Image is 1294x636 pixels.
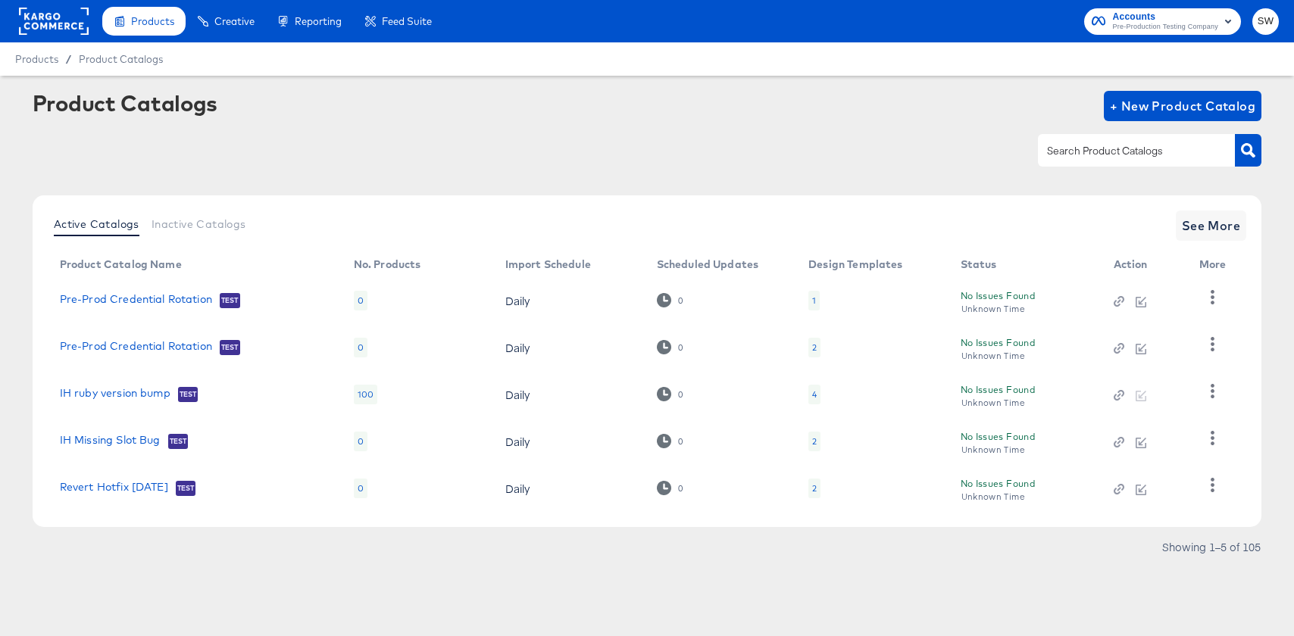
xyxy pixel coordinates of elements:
div: 0 [677,436,683,447]
div: 0 [657,293,683,307]
div: No. Products [354,258,421,270]
div: 2 [808,432,820,451]
span: Test [220,295,240,307]
div: 0 [657,434,683,448]
td: Daily [493,371,645,418]
div: Product Catalog Name [60,258,182,270]
div: 2 [812,482,817,494]
div: Scheduled Updates [657,258,759,270]
th: More [1187,253,1245,277]
div: 0 [677,295,683,306]
td: Daily [493,465,645,512]
span: Inactive Catalogs [152,218,246,230]
td: Daily [493,418,645,465]
div: 4 [808,385,820,404]
div: Product Catalogs [33,91,217,115]
span: See More [1182,215,1241,236]
div: 4 [812,388,817,401]
a: IH ruby version bump [60,387,170,402]
div: 100 [354,385,377,404]
th: Action [1102,253,1188,277]
th: Status [949,253,1102,277]
td: Daily [493,277,645,324]
span: Test [220,341,240,354]
div: 0 [354,479,367,498]
span: Test [176,482,196,494]
span: Reporting [295,15,342,27]
a: Revert Hotfix [DATE] [60,481,168,496]
button: SW [1252,8,1279,35]
span: Feed Suite [382,15,432,27]
div: 0 [354,432,367,451]
div: 2 [808,479,820,498]
div: Import Schedule [505,258,591,270]
span: SW [1258,13,1273,30]
a: Product Catalogs [79,53,163,65]
div: 0 [677,389,683,400]
span: Products [15,53,58,65]
span: Test [168,435,189,447]
div: 0 [677,483,683,494]
button: + New Product Catalog [1104,91,1262,121]
div: 1 [812,295,816,307]
div: 0 [354,291,367,310]
button: See More [1176,210,1247,241]
div: Showing 1–5 of 105 [1161,541,1261,552]
div: 0 [657,340,683,354]
span: Creative [214,15,255,27]
span: Accounts [1113,9,1218,25]
span: Products [131,15,174,27]
span: Test [178,388,198,401]
button: AccountsPre-Production Testing Company [1084,8,1241,35]
div: 0 [657,481,683,495]
input: Search Product Catalogs [1044,142,1205,160]
span: Pre-Production Testing Company [1113,21,1218,33]
a: IH Missing Slot Bug [60,434,161,449]
div: 0 [677,342,683,353]
div: 2 [812,435,817,447]
div: 0 [354,338,367,357]
div: 2 [812,341,817,354]
span: + New Product Catalog [1110,95,1256,117]
div: Design Templates [808,258,902,270]
td: Daily [493,324,645,371]
div: 2 [808,338,820,357]
a: Pre-Prod Credential Rotation [60,293,212,308]
a: Pre-Prod Credential Rotation [60,340,212,355]
span: Active Catalogs [54,218,139,230]
div: 1 [808,291,820,310]
div: 0 [657,387,683,401]
span: / [58,53,79,65]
